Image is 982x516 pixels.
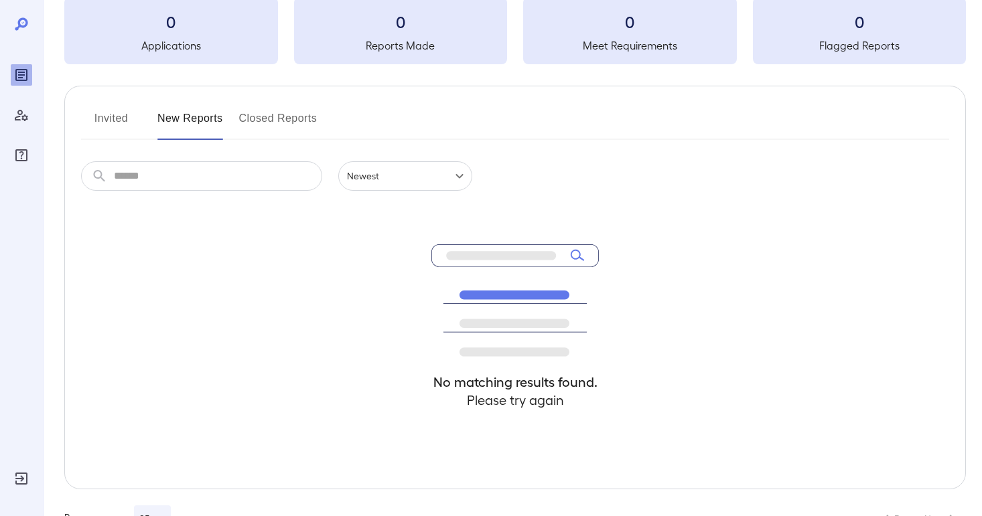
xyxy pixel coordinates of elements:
[294,11,508,32] h3: 0
[64,11,278,32] h3: 0
[11,145,32,166] div: FAQ
[294,37,508,54] h5: Reports Made
[338,161,472,191] div: Newest
[239,108,318,140] button: Closed Reports
[64,37,278,54] h5: Applications
[523,37,737,54] h5: Meet Requirements
[753,37,967,54] h5: Flagged Reports
[11,104,32,126] div: Manage Users
[523,11,737,32] h3: 0
[157,108,223,140] button: New Reports
[431,373,599,391] h4: No matching results found.
[753,11,967,32] h3: 0
[11,64,32,86] div: Reports
[81,108,141,140] button: Invited
[431,391,599,409] h4: Please try again
[11,468,32,489] div: Log Out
